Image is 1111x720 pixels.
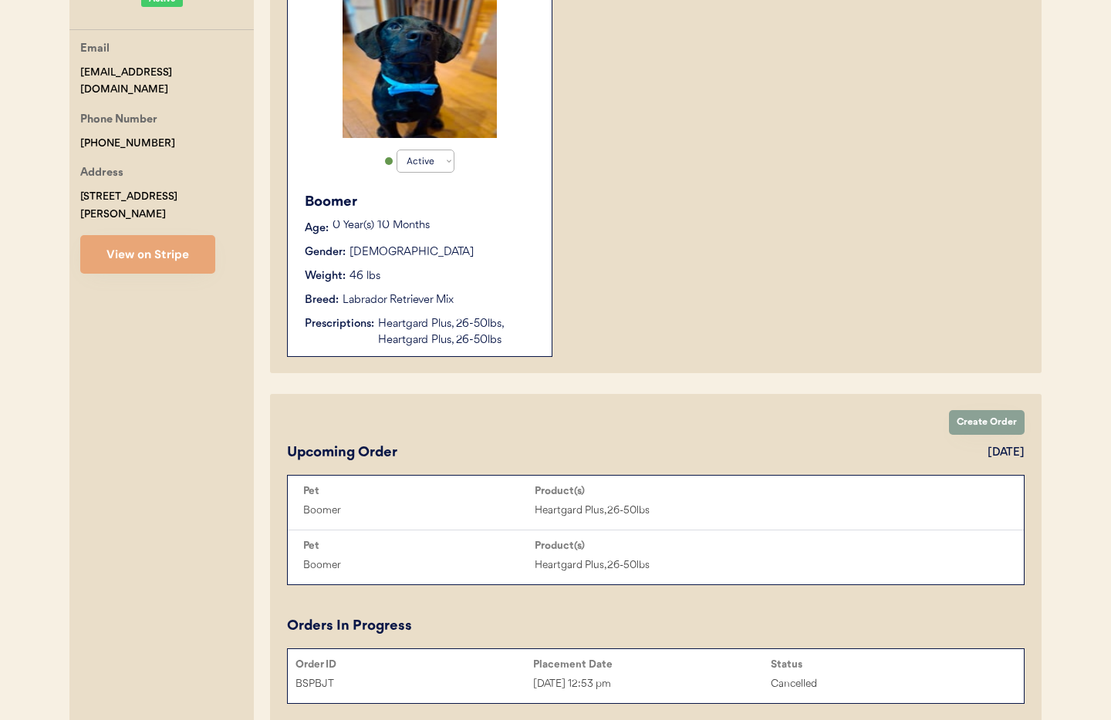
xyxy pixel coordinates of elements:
[305,268,346,284] div: Weight:
[343,292,454,308] div: Labrador Retriever Mix
[303,485,535,497] div: Pet
[303,540,535,552] div: Pet
[80,164,123,183] div: Address
[80,235,215,274] button: View on Stripe
[535,502,766,520] div: Heartgard Plus, 26-50lbs
[303,557,535,574] div: Boomer
[80,135,175,153] div: [PHONE_NUMBER]
[771,658,1008,671] div: Status
[287,442,397,463] div: Upcoming Order
[333,220,536,231] p: 0 Year(s) 10 Months
[305,316,374,332] div: Prescriptions:
[533,675,771,693] div: [DATE] 12:53 pm
[80,188,254,224] div: [STREET_ADDRESS][PERSON_NAME]
[287,616,412,637] div: Orders In Progress
[535,557,766,574] div: Heartgard Plus, 26-50lbs
[305,192,536,213] div: Boomer
[771,675,1008,693] div: Cancelled
[295,675,533,693] div: BSPBJT
[350,244,474,261] div: [DEMOGRAPHIC_DATA]
[303,502,535,520] div: Boomer
[378,316,536,348] div: Heartgard Plus, 26-50lbs, Heartgard Plus, 26-50lbs
[305,292,339,308] div: Breed:
[80,40,110,59] div: Email
[535,485,766,497] div: Product(s)
[350,268,380,284] div: 46 lbs
[988,445,1025,461] div: [DATE]
[533,658,771,671] div: Placement Date
[305,220,329,237] div: Age:
[80,64,254,99] div: [EMAIL_ADDRESS][DOMAIN_NAME]
[535,540,766,552] div: Product(s)
[80,111,157,130] div: Phone Number
[305,244,346,261] div: Gender:
[295,658,533,671] div: Order ID
[949,410,1025,435] button: Create Order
